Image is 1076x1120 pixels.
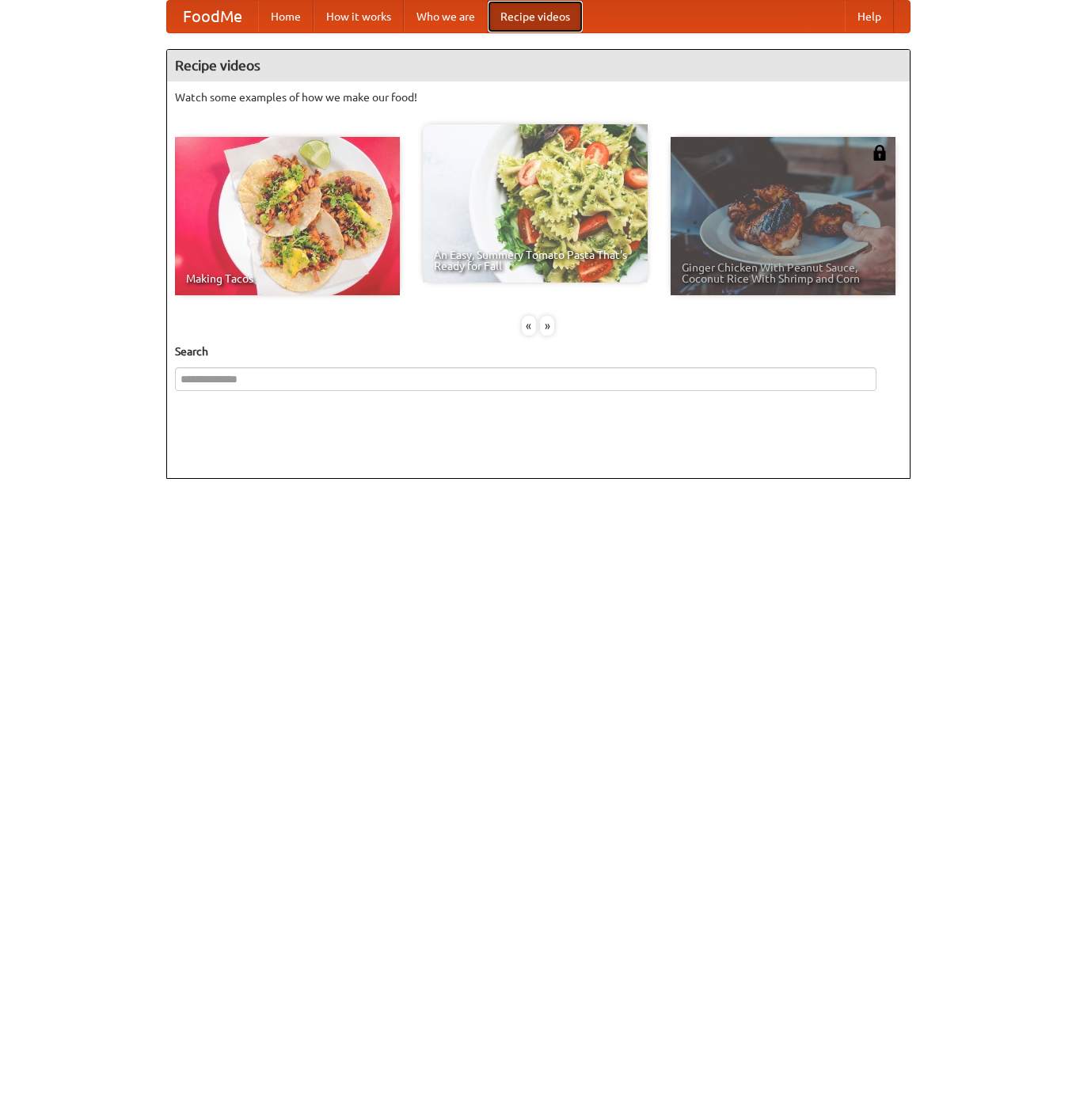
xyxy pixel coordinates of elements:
a: Help [845,1,894,32]
a: FoodMe [167,1,258,32]
a: Recipe videos [488,1,583,32]
a: Home [258,1,314,32]
h4: Recipe videos [167,50,910,82]
span: Making Tacos [186,273,389,284]
p: Watch some examples of how we make our food! [175,89,902,105]
h5: Search [175,344,902,359]
a: Who we are [404,1,488,32]
a: An Easy, Summery Tomato Pasta That's Ready for Fall [423,124,648,283]
span: An Easy, Summery Tomato Pasta That's Ready for Fall [434,249,637,271]
div: « [522,316,536,336]
a: Making Tacos [175,137,400,295]
a: How it works [314,1,404,32]
div: » [540,316,554,336]
img: 483408.png [872,145,888,161]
